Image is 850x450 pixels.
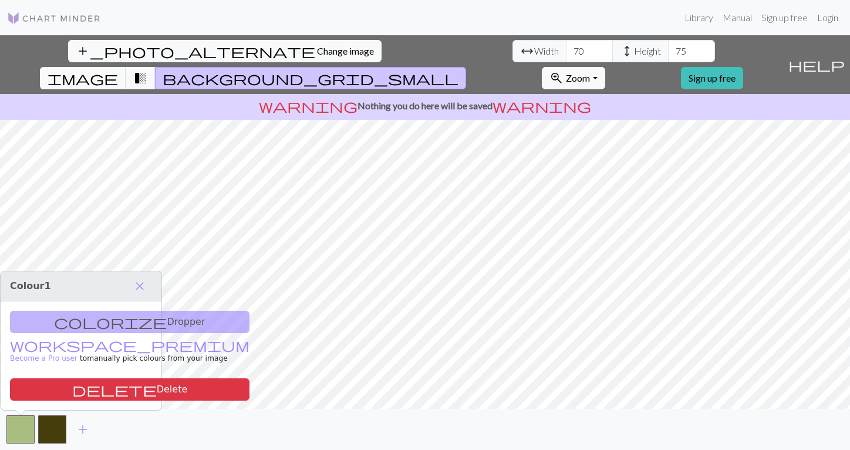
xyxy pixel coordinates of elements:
[68,40,382,62] button: Change image
[680,6,718,29] a: Library
[812,6,843,29] a: Login
[718,6,757,29] a: Manual
[133,278,147,294] span: close
[681,67,743,89] a: Sign up free
[542,67,605,89] button: Zoom
[317,45,374,56] span: Change image
[10,342,249,362] a: Become a Pro user
[620,43,634,59] span: height
[68,418,97,441] button: Add color
[10,280,51,291] span: Colour 1
[76,421,90,438] span: add
[783,35,850,94] button: Help
[76,43,315,59] span: add_photo_alternate
[566,72,590,83] span: Zoom
[493,98,591,114] span: warning
[10,337,249,353] span: workspace_premium
[7,11,101,25] img: Logo
[549,70,564,86] span: zoom_in
[788,56,845,73] span: help
[757,6,812,29] a: Sign up free
[634,44,661,58] span: Height
[534,44,559,58] span: Width
[133,70,147,86] span: transition_fade
[259,98,357,114] span: warning
[72,381,157,398] span: delete
[520,43,534,59] span: arrow_range
[127,276,152,296] button: Close
[48,70,118,86] span: image
[5,99,845,113] p: Nothing you do here will be saved
[163,70,458,86] span: background_grid_small
[10,342,249,362] small: to manually pick colours from your image
[10,378,249,401] button: Delete color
